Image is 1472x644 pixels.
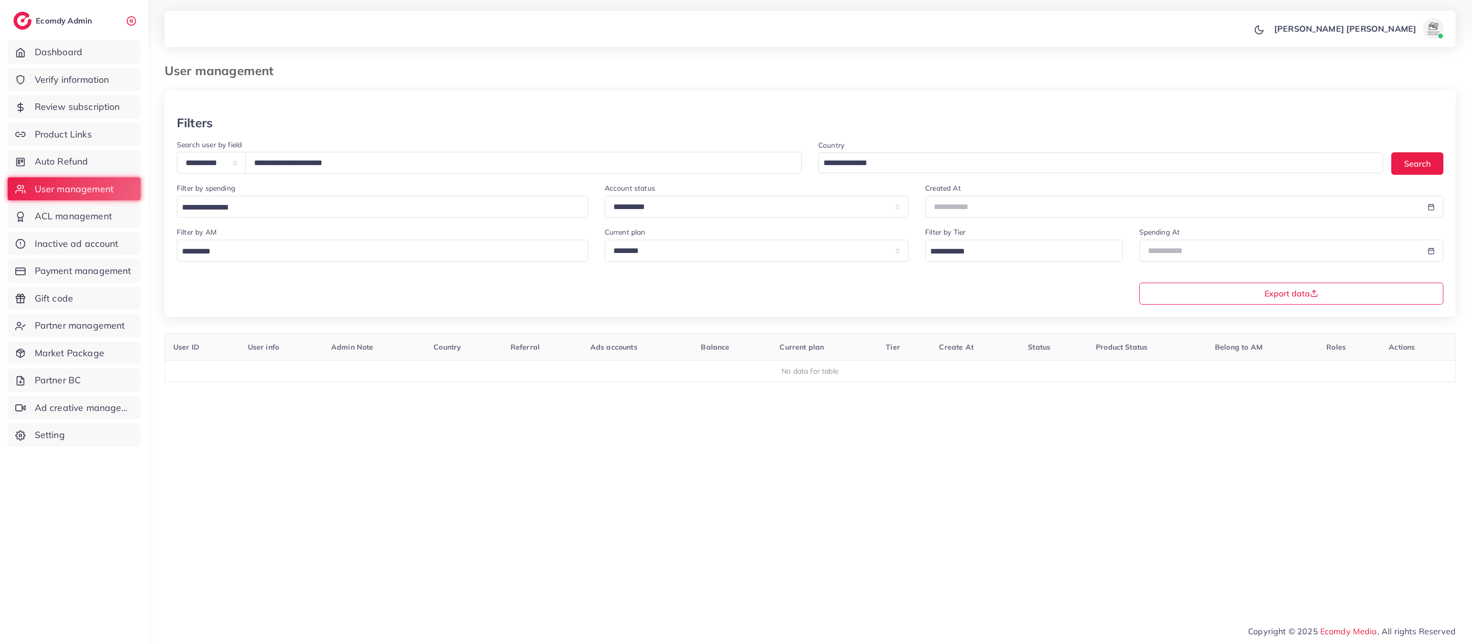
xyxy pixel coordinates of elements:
img: avatar [1423,18,1443,39]
img: logo [13,12,32,30]
a: Market Package [8,341,141,365]
a: Product Links [8,123,141,146]
a: Payment management [8,259,141,283]
span: Inactive ad account [35,237,119,250]
span: Dashboard [35,45,82,59]
a: Setting [8,423,141,447]
a: Verify information [8,68,141,91]
input: Search for option [927,244,1109,260]
span: User management [35,182,113,196]
p: [PERSON_NAME] [PERSON_NAME] [1274,22,1416,35]
a: Partner BC [8,369,141,392]
input: Search for option [178,200,575,216]
a: ACL management [8,204,141,228]
div: Search for option [177,240,588,262]
span: Review subscription [35,100,120,113]
span: Payment management [35,264,131,278]
a: Ad creative management [8,396,141,420]
input: Search for option [178,244,575,260]
a: Auto Refund [8,150,141,173]
a: Partner management [8,314,141,337]
h2: Ecomdy Admin [36,16,95,26]
span: Verify information [35,73,109,86]
span: Product Links [35,128,92,141]
span: Auto Refund [35,155,88,168]
a: Review subscription [8,95,141,119]
a: User management [8,177,141,201]
a: logoEcomdy Admin [13,12,95,30]
span: Gift code [35,292,73,305]
span: Ad creative management [35,401,133,415]
input: Search for option [820,155,1370,171]
a: Gift code [8,287,141,310]
a: Dashboard [8,40,141,64]
span: Market Package [35,347,104,360]
span: Setting [35,428,65,442]
div: Search for option [818,152,1383,173]
div: Search for option [925,240,1122,262]
span: Partner BC [35,374,81,387]
span: Partner management [35,319,125,332]
div: Search for option [177,196,588,218]
span: ACL management [35,210,112,223]
a: [PERSON_NAME] [PERSON_NAME]avatar [1269,18,1447,39]
a: Inactive ad account [8,232,141,256]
